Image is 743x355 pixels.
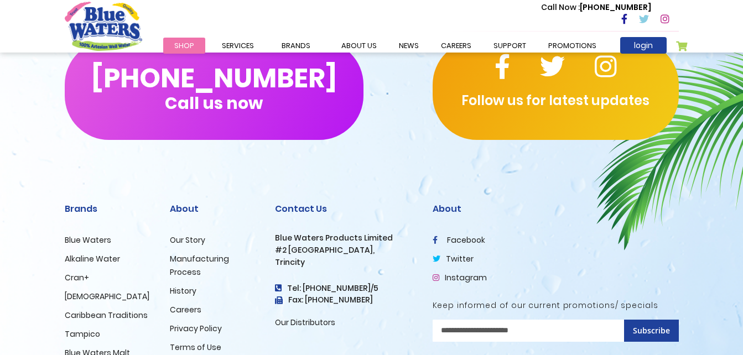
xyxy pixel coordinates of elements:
a: support [482,38,537,54]
a: Manufacturing Process [170,253,229,278]
a: Promotions [537,38,607,54]
h2: About [170,203,258,214]
a: Blue Waters [65,234,111,246]
a: twitter [433,253,474,264]
span: Services [222,40,254,51]
a: History [170,285,196,296]
a: Our Distributors [275,317,335,328]
h2: Contact Us [275,203,416,214]
a: Careers [170,304,201,315]
p: Follow us for latest updates [433,91,679,111]
a: News [388,38,430,54]
p: [PHONE_NUMBER] [541,2,651,13]
a: store logo [65,2,142,50]
span: Shop [174,40,194,51]
span: Subscribe [633,325,670,336]
h2: Brands [65,203,153,214]
a: Caribbean Traditions [65,310,148,321]
span: Brands [282,40,310,51]
a: careers [430,38,482,54]
a: Privacy Policy [170,323,222,334]
a: login [620,37,667,54]
span: Call Now : [541,2,580,13]
a: facebook [433,234,485,246]
h3: Fax: [PHONE_NUMBER] [275,295,416,305]
a: [DEMOGRAPHIC_DATA] [65,291,149,302]
h4: Tel: [PHONE_NUMBER]/5 [275,284,416,293]
h3: #2 [GEOGRAPHIC_DATA], [275,246,416,255]
a: Alkaline Water [65,253,120,264]
a: Cran+ [65,272,89,283]
h3: Blue Waters Products Limited [275,233,416,243]
button: Subscribe [624,320,679,342]
a: about us [330,38,388,54]
a: Instagram [433,272,487,283]
button: [PHONE_NUMBER]Call us now [65,40,363,140]
h2: About [433,203,679,214]
h5: Keep informed of our current promotions/ specials [433,301,679,310]
a: Tampico [65,328,100,340]
h3: Trincity [275,258,416,267]
a: Our Story [170,234,205,246]
span: Call us now [165,100,263,106]
a: Terms of Use [170,342,221,353]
